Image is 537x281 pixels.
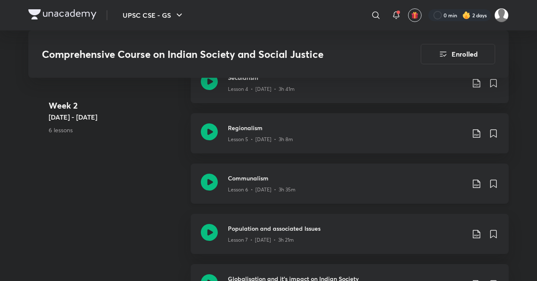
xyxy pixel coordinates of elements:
[228,186,296,194] p: Lesson 6 • [DATE] • 3h 35m
[191,164,509,214] a: CommunalismLesson 6 • [DATE] • 3h 35m
[28,9,96,19] img: Company Logo
[494,8,509,22] img: Gaurav Chauhan
[49,112,184,122] h5: [DATE] - [DATE]
[228,85,295,93] p: Lesson 4 • [DATE] • 3h 41m
[228,236,294,244] p: Lesson 7 • [DATE] • 3h 21m
[118,7,189,24] button: UPSC CSE - GS
[421,44,495,64] button: Enrolled
[42,48,373,60] h3: Comprehensive Course on Indian Society and Social Justice
[49,125,184,134] p: 6 lessons
[191,214,509,264] a: Population and associated IssuesLesson 7 • [DATE] • 3h 21m
[228,136,293,143] p: Lesson 5 • [DATE] • 3h 8m
[28,9,96,22] a: Company Logo
[49,99,184,112] h4: Week 2
[228,123,465,132] h3: Regionalism
[228,224,465,233] h3: Population and associated Issues
[408,8,422,22] button: avatar
[228,174,465,183] h3: Communalism
[462,11,471,19] img: streak
[191,113,509,164] a: RegionalismLesson 5 • [DATE] • 3h 8m
[191,63,509,113] a: SecularismLesson 4 • [DATE] • 3h 41m
[411,11,419,19] img: avatar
